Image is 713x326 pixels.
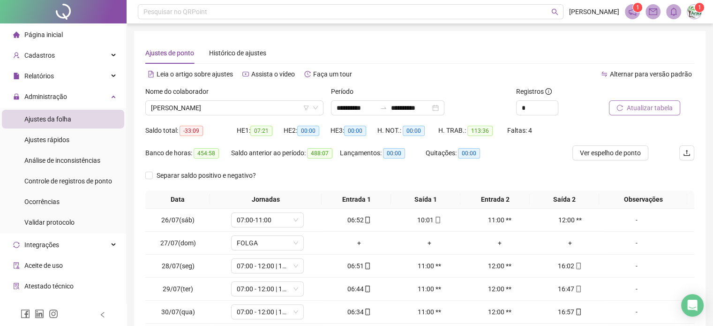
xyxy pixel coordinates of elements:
[13,52,20,59] span: user-add
[391,190,460,209] th: Saída 1
[251,70,295,78] span: Assista o vídeo
[13,93,20,100] span: lock
[460,190,530,209] th: Entrada 2
[162,262,195,270] span: 28/07(seg)
[145,148,231,159] div: Banco de horas:
[681,294,704,317] div: Open Intercom Messenger
[458,148,480,159] span: 00:00
[24,93,67,100] span: Administração
[608,238,664,248] div: -
[328,238,390,248] div: +
[616,105,623,111] span: reload
[24,282,74,290] span: Atestado técnico
[284,125,330,136] div: HE 2:
[403,126,425,136] span: 00:00
[683,149,690,157] span: upload
[438,125,507,136] div: H. TRAB.:
[13,73,20,79] span: file
[363,263,371,269] span: mobile
[340,148,426,159] div: Lançamentos:
[24,72,54,80] span: Relatórios
[242,71,249,77] span: youtube
[601,71,608,77] span: swap
[574,286,582,292] span: mobile
[209,48,266,58] div: Histórico de ajustes
[237,213,298,227] span: 07:00-11:00
[330,125,377,136] div: HE 3:
[669,8,678,16] span: bell
[24,219,75,226] span: Validar protocolo
[539,261,601,271] div: 16:02
[163,285,193,293] span: 29/07(ter)
[608,215,664,225] div: -
[145,48,194,58] div: Ajustes de ponto
[328,307,390,317] div: 06:34
[160,239,196,247] span: 27/07(dom)
[24,241,59,249] span: Integrações
[13,262,20,269] span: audit
[633,3,642,12] sup: 1
[237,305,298,319] span: 07:00 - 12:00 | 13:00 - 16:10
[398,238,461,248] div: +
[297,126,319,136] span: 00:00
[572,145,648,160] button: Ver espelho de ponto
[344,126,366,136] span: 00:00
[231,148,340,159] div: Saldo anterior ao período:
[24,262,63,269] span: Aceite de uso
[328,284,390,294] div: 06:44
[161,216,195,224] span: 26/07(sáb)
[293,309,299,315] span: down
[539,284,601,294] div: 16:47
[609,100,680,115] button: Atualizar tabela
[649,8,657,16] span: mail
[516,86,552,97] span: Registros
[13,283,20,289] span: solution
[363,286,371,292] span: mobile
[628,8,637,16] span: notification
[157,70,233,78] span: Leia o artigo sobre ajustes
[468,238,531,248] div: +
[574,263,582,269] span: mobile
[13,31,20,38] span: home
[293,286,299,292] span: down
[303,105,309,111] span: filter
[608,284,664,294] div: -
[151,101,318,115] span: ERICA MARQUES DE OLIVEIRA
[24,115,71,123] span: Ajustes da folha
[24,177,112,185] span: Controle de registros de ponto
[380,104,387,112] span: swap-right
[380,104,387,112] span: to
[687,5,701,19] img: 39894
[237,282,298,296] span: 07:00 - 12:00 | 13:00 - 16:10
[539,307,601,317] div: 16:57
[237,125,284,136] div: HE 1:
[507,127,532,134] span: Faltas: 4
[539,238,601,248] div: +
[313,70,352,78] span: Faça um tour
[322,190,391,209] th: Entrada 1
[363,217,371,223] span: mobile
[307,148,332,159] span: 488:07
[545,88,552,95] span: info-circle
[49,309,58,318] span: instagram
[530,190,599,209] th: Saída 2
[145,190,210,209] th: Data
[24,136,69,144] span: Ajustes rápidos
[331,86,360,97] label: Período
[574,309,582,315] span: mobile
[627,103,673,113] span: Atualizar tabela
[610,70,692,78] span: Alternar para versão padrão
[398,215,461,225] div: 10:01
[237,259,298,273] span: 07:00 - 12:00 | 13:00 - 16:10
[377,125,438,136] div: H. NOT.:
[293,240,299,246] span: down
[304,71,311,77] span: history
[467,126,493,136] span: 113:36
[24,157,100,164] span: Análise de inconsistências
[328,215,390,225] div: 06:52
[145,86,215,97] label: Nome do colaborador
[24,303,66,311] span: Gerar QRCode
[21,309,30,318] span: facebook
[237,236,298,250] span: FOLGA
[599,190,687,209] th: Observações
